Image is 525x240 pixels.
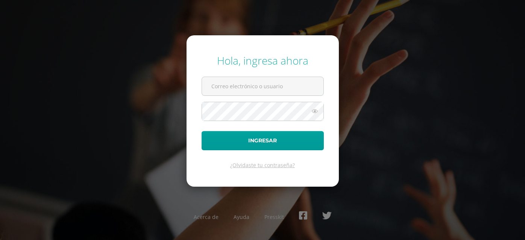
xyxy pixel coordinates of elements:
[234,213,249,220] a: Ayuda
[202,77,323,95] input: Correo electrónico o usuario
[194,213,218,220] a: Acerca de
[202,53,324,68] div: Hola, ingresa ahora
[230,162,295,169] a: ¿Olvidaste tu contraseña?
[264,213,284,220] a: Presskit
[202,131,324,150] button: Ingresar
